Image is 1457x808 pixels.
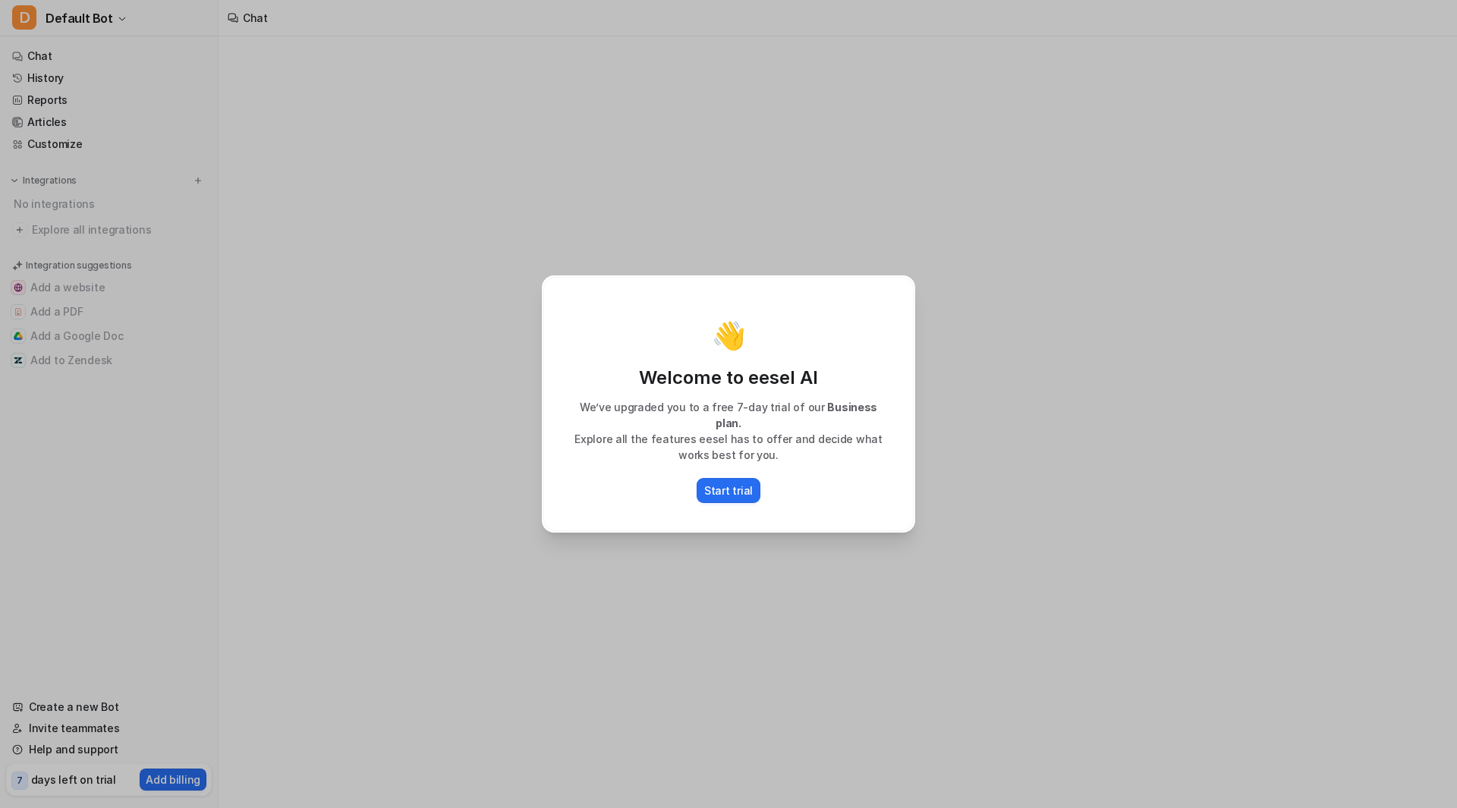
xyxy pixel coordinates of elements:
p: Explore all the features eesel has to offer and decide what works best for you. [559,431,898,463]
p: Welcome to eesel AI [559,366,898,390]
p: 👋 [712,320,746,351]
p: Start trial [704,483,753,498]
button: Start trial [697,478,760,503]
p: We’ve upgraded you to a free 7-day trial of our [559,399,898,431]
